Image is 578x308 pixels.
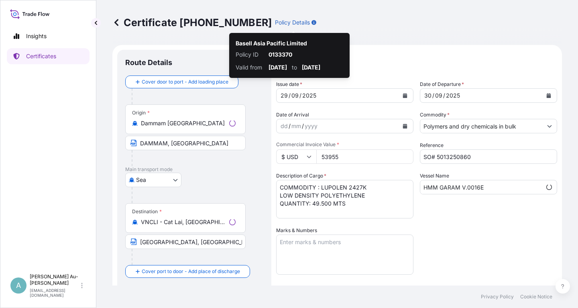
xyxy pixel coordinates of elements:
p: [DATE] [302,63,320,71]
button: Calendar [542,89,555,102]
p: Certificates [26,52,56,60]
input: Text to appear on certificate [125,136,246,150]
span: Issue date [276,80,302,88]
p: 0133370 [269,51,343,59]
span: Commercial Invoice Value [276,141,413,148]
div: / [289,121,291,131]
p: Basell Asia Pacific Limited [236,39,307,47]
span: A [16,281,21,290]
button: Show suggestions [542,119,557,133]
div: / [299,91,301,100]
div: year, [301,91,317,100]
a: Privacy Policy [481,294,514,300]
label: Description of Cargo [276,172,326,180]
button: Select transport [125,173,181,187]
div: month, [291,121,302,131]
div: day, [423,91,432,100]
textarea: COMMODITY : LUPOLEN 2427K LOW DENSITY POLYETHYLENE QUANTITY: 49.500 MTS [276,180,413,218]
div: / [432,91,434,100]
p: Certificate [PHONE_NUMBER] [112,16,272,29]
div: month, [434,91,443,100]
p: Route Details [125,58,172,67]
button: Cover door to port - Add loading place [125,75,238,88]
input: Enter booking reference [420,149,557,164]
label: Reference [420,141,444,149]
div: day, [280,91,289,100]
input: Enter amount [316,149,413,164]
p: Policy Details [275,18,310,27]
div: / [302,121,304,131]
input: Text to appear on certificate [125,235,246,249]
div: / [443,91,445,100]
label: Commodity [420,111,450,119]
span: Cover port to door - Add place of discharge [142,267,240,275]
span: Cover door to port - Add loading place [142,78,228,86]
a: Certificates [7,48,90,64]
p: [DATE] [269,63,287,71]
div: day, [280,121,289,131]
button: Cover port to door - Add place of discharge [125,265,250,278]
span: Date of Departure [420,80,464,88]
div: Origin [132,110,150,116]
div: Loading [229,219,236,225]
div: year, [445,91,461,100]
p: Policy ID [236,51,264,59]
a: Insights [7,28,90,44]
div: Destination [132,208,162,215]
span: Date of Arrival [276,111,309,119]
p: [PERSON_NAME] Au-[PERSON_NAME] [30,273,79,286]
button: Calendar [399,89,411,102]
button: Calendar [399,120,411,133]
label: Vessel Name [420,172,449,180]
label: Marks & Numbers [276,226,317,235]
input: Type to search vessel name or IMO [420,180,541,194]
input: Origin [141,119,226,127]
span: Sea [136,176,146,184]
div: Loading [229,120,236,126]
input: Type to search commodity [420,119,542,133]
p: Shipment Details [276,50,557,72]
input: Destination [141,218,226,226]
p: Valid from [236,63,264,71]
button: Show suggestions [541,179,557,195]
div: year, [304,121,318,131]
div: month, [291,91,299,100]
a: Cookie Notice [520,294,552,300]
p: to [292,63,297,71]
p: Main transport mode [125,166,263,173]
p: [EMAIL_ADDRESS][DOMAIN_NAME] [30,288,79,298]
p: Insights [26,32,47,40]
div: / [289,91,291,100]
